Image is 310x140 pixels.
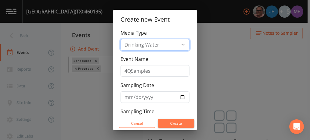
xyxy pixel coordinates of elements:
label: Event Name [121,55,148,63]
label: Media Type [121,29,147,37]
button: Cancel [119,119,155,128]
button: Create [158,119,194,128]
label: Sampling Date [121,82,154,89]
div: Open Intercom Messenger [289,119,304,134]
label: Sampling Time [121,108,154,115]
h2: Create new Event [113,10,197,29]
